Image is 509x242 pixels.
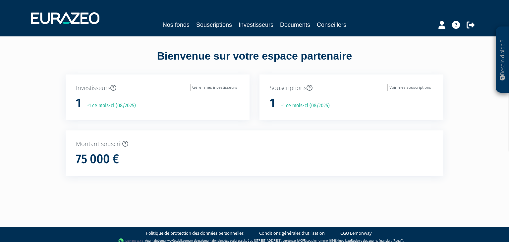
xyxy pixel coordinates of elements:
p: Montant souscrit [76,140,433,148]
img: 1732889491-logotype_eurazeo_blanc_rvb.png [31,12,99,24]
a: Voir mes souscriptions [387,84,433,91]
a: Politique de protection des données personnelles [146,230,244,236]
h1: 1 [270,96,275,110]
a: Gérer mes investisseurs [190,84,239,91]
p: +1 ce mois-ci (08/2025) [82,102,136,110]
a: Souscriptions [196,20,232,29]
h1: 1 [76,96,81,110]
a: Investisseurs [239,20,273,29]
a: Nos fonds [163,20,190,29]
a: CGU Lemonway [340,230,372,236]
p: +1 ce mois-ci (08/2025) [276,102,330,110]
p: Souscriptions [270,84,433,92]
p: Besoin d'aide ? [499,30,506,90]
div: Bienvenue sur votre espace partenaire [61,49,448,74]
a: Conditions générales d'utilisation [259,230,325,236]
a: Documents [280,20,310,29]
a: Conseillers [317,20,346,29]
p: Investisseurs [76,84,239,92]
h1: 75 000 € [76,152,119,166]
